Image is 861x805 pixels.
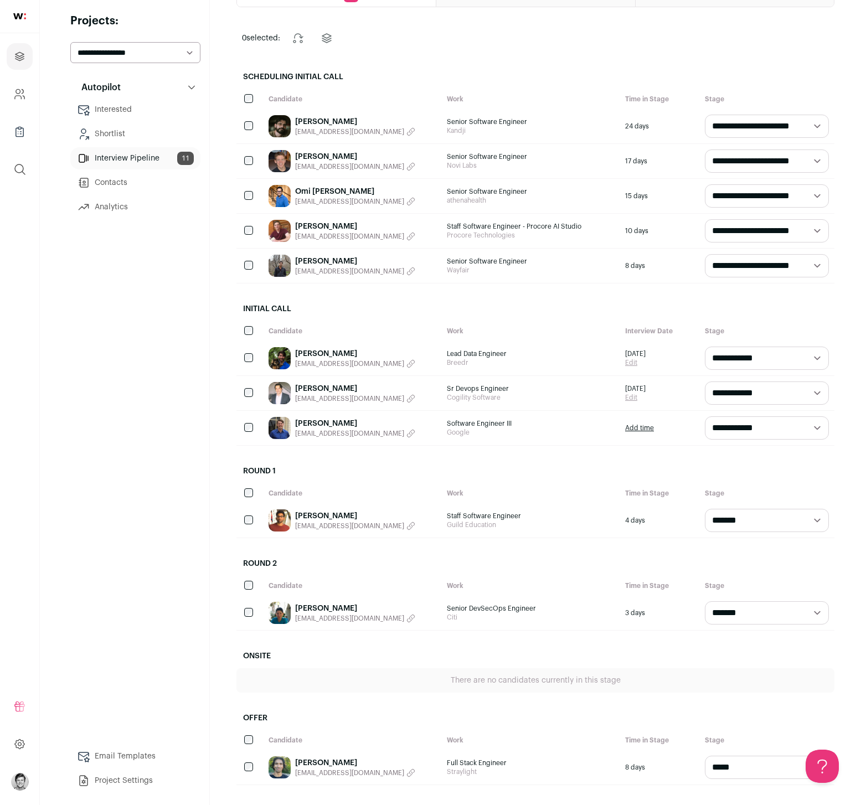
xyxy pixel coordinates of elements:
img: 4cffe31604a09c0e59a8d0bbdd3aaaa49da5605d0a4ec6f56c84abbf6768f264.jpg [269,185,291,207]
img: 17ed472be48df7b9855d5cf01f325656065131ed3f25fd600a343c02950eb8e8 [269,382,291,404]
span: Staff Software Engineer [447,512,614,520]
a: [PERSON_NAME] [295,151,415,162]
div: 8 days [620,249,699,283]
a: [PERSON_NAME] [295,348,415,359]
a: Shortlist [70,123,200,145]
span: [DATE] [625,349,646,358]
button: [EMAIL_ADDRESS][DOMAIN_NAME] [295,162,415,171]
span: Cogility Software [447,393,614,402]
button: Autopilot [70,76,200,99]
a: Interested [70,99,200,121]
a: Email Templates [70,745,200,767]
a: Add time [625,424,654,432]
span: [EMAIL_ADDRESS][DOMAIN_NAME] [295,162,404,171]
span: [EMAIL_ADDRESS][DOMAIN_NAME] [295,127,404,136]
span: [EMAIL_ADDRESS][DOMAIN_NAME] [295,394,404,403]
a: [PERSON_NAME] [295,603,415,614]
span: selected: [242,33,280,44]
img: 606302-medium_jpg [11,773,29,791]
img: 643f802825c93780d61d6c853fd10e8438a15135336a165dad6906c8ef375b99.jpg [269,347,291,369]
div: Candidate [263,483,441,503]
a: Analytics [70,196,200,218]
button: [EMAIL_ADDRESS][DOMAIN_NAME] [295,232,415,241]
span: athenahealth [447,196,614,205]
button: [EMAIL_ADDRESS][DOMAIN_NAME] [295,614,415,623]
span: Full Stack Engineer [447,758,614,767]
a: Company Lists [7,118,33,145]
div: Work [441,483,620,503]
a: Company and ATS Settings [7,81,33,107]
div: Candidate [263,576,441,596]
div: There are no candidates currently in this stage [236,668,834,693]
span: Senior Software Engineer [447,187,614,196]
a: Projects [7,43,33,70]
div: 24 days [620,109,699,143]
div: Stage [699,576,834,596]
a: [PERSON_NAME] [295,256,415,267]
span: [EMAIL_ADDRESS][DOMAIN_NAME] [295,197,404,206]
div: Stage [699,89,834,109]
span: [EMAIL_ADDRESS][DOMAIN_NAME] [295,768,404,777]
a: [PERSON_NAME] [295,757,415,768]
span: 11 [177,152,194,165]
div: Work [441,576,620,596]
img: c9bb5fd76d1151a2c7c5549cfda27f792b7a858f280dc2186001bfe78eea93fe.jpg [269,602,291,624]
h2: Round 2 [236,551,834,576]
span: [EMAIL_ADDRESS][DOMAIN_NAME] [295,359,404,368]
h2: Projects: [70,13,200,29]
button: [EMAIL_ADDRESS][DOMAIN_NAME] [295,127,415,136]
button: Open dropdown [11,773,29,791]
span: Guild Education [447,520,614,529]
span: [EMAIL_ADDRESS][DOMAIN_NAME] [295,522,404,530]
span: [DATE] [625,384,646,393]
button: [EMAIL_ADDRESS][DOMAIN_NAME] [295,267,415,276]
button: [EMAIL_ADDRESS][DOMAIN_NAME] [295,768,415,777]
h2: Offer [236,706,834,730]
p: Autopilot [75,81,121,94]
span: Senior Software Engineer [447,152,614,161]
div: Stage [699,483,834,503]
div: Time in Stage [620,576,699,596]
div: Time in Stage [620,730,699,750]
img: 66c615ad8f8c52720887172aa8051a470d6da2ab1e2755737915b3745849c483 [269,255,291,277]
div: Work [441,89,620,109]
span: Breedr [447,358,614,367]
div: 17 days [620,144,699,178]
button: [EMAIL_ADDRESS][DOMAIN_NAME] [295,522,415,530]
span: Kandji [447,126,614,135]
div: Time in Stage [620,483,699,503]
a: [PERSON_NAME] [295,510,415,522]
div: 3 days [620,596,699,630]
div: Time in Stage [620,89,699,109]
span: Lead Data Engineer [447,349,614,358]
img: wellfound-shorthand-0d5821cbd27db2630d0214b213865d53afaa358527fdda9d0ea32b1df1b89c2c.svg [13,13,26,19]
h2: Onsite [236,644,834,668]
button: [EMAIL_ADDRESS][DOMAIN_NAME] [295,197,415,206]
span: Procore Technologies [447,231,614,240]
iframe: Help Scout Beacon - Open [806,750,839,783]
span: [EMAIL_ADDRESS][DOMAIN_NAME] [295,614,404,623]
span: [EMAIL_ADDRESS][DOMAIN_NAME] [295,429,404,438]
a: Contacts [70,172,200,194]
img: 1ca8be2b6135c827f962e64edb1b4fa9f3910413cd47af1fbad20e36b83d1819 [269,220,291,242]
div: Candidate [263,89,441,109]
a: [PERSON_NAME] [295,116,415,127]
div: Work [441,730,620,750]
div: Interview Date [620,321,699,341]
span: Wayfair [447,266,614,275]
span: Staff Software Engineer - Procore AI Studio [447,222,614,231]
a: [PERSON_NAME] [295,418,415,429]
button: [EMAIL_ADDRESS][DOMAIN_NAME] [295,429,415,438]
img: 0c37ad691368f20b65b06a3df1a5ae3849770fbf1287541e875e9b1c23d6e0ec [269,417,291,439]
a: Omi [PERSON_NAME] [295,186,415,197]
button: [EMAIL_ADDRESS][DOMAIN_NAME] [295,359,415,368]
span: Novi Labs [447,161,614,170]
button: Change stage [285,25,311,51]
span: [EMAIL_ADDRESS][DOMAIN_NAME] [295,232,404,241]
img: 823258bd14c98ab5685881b57d0ff21cad77b072998e9447866c241e335a0336 [269,150,291,172]
div: Work [441,321,620,341]
div: 8 days [620,750,699,785]
h2: Initial Call [236,297,834,321]
span: Senior Software Engineer [447,257,614,266]
span: Senior Software Engineer [447,117,614,126]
